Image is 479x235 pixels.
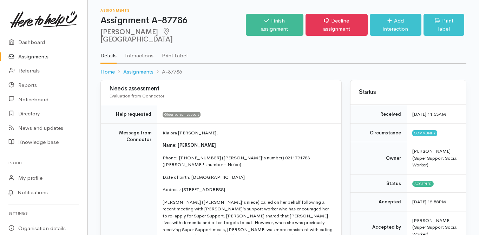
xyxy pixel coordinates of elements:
[424,14,464,36] a: Print label
[163,154,333,168] p: Phone: [PHONE_NUMBER] ([PERSON_NAME]'s number) 0211791783 ([PERSON_NAME]'s number - Neice)
[246,14,303,36] a: Finish assignment
[350,193,407,211] td: Accepted
[8,158,79,168] h6: Profile
[100,15,246,26] h1: Assignment A-87786
[412,148,458,168] span: [PERSON_NAME] (Super Support Social Worker)
[412,130,437,136] span: Community
[153,68,182,76] li: A-87786
[350,142,407,174] td: Owner
[163,142,216,148] span: Name: [PERSON_NAME]
[100,68,115,76] a: Home
[100,43,117,64] a: Details
[306,14,368,36] a: Decline assignment
[163,129,333,136] p: Kia ora [PERSON_NAME],
[100,28,246,44] h2: [PERSON_NAME]
[359,89,458,96] h3: Status
[100,8,246,12] h6: Assignments
[412,111,446,117] time: [DATE] 11:53AM
[101,105,157,124] td: Help requested
[412,181,434,186] span: Accepted
[100,64,466,80] nav: breadcrumb
[8,209,79,218] h6: Settings
[350,105,407,124] td: Received
[412,199,446,205] time: [DATE] 12:58PM
[109,93,164,99] span: Evaluation from Connector
[163,112,201,118] span: Older person support
[162,43,188,63] a: Print Label
[100,27,172,44] span: [GEOGRAPHIC_DATA]
[350,174,407,193] td: Status
[109,85,333,92] h3: Needs assessment
[163,174,333,181] p: Date of birth: [DEMOGRAPHIC_DATA]
[370,14,422,36] a: Add interaction
[350,123,407,142] td: Circumstance
[125,43,153,63] a: Interactions
[123,68,153,76] a: Assignments
[163,186,333,193] p: Address: [STREET_ADDRESS]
